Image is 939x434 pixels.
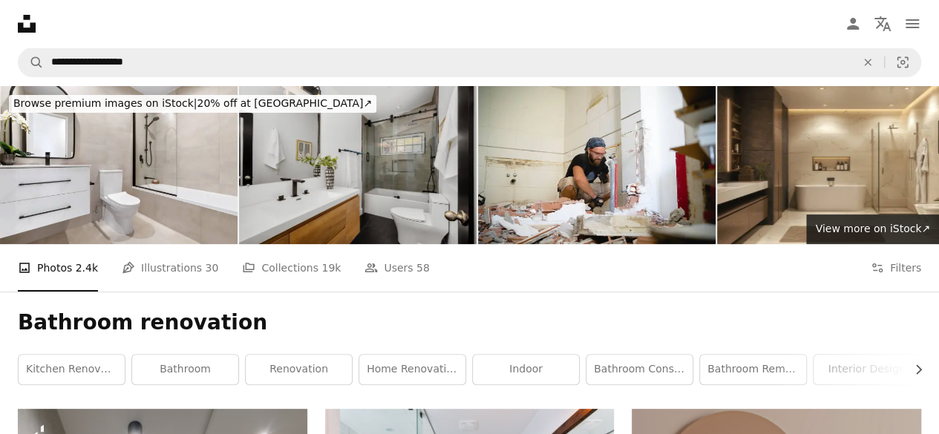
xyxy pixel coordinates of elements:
span: Browse premium images on iStock | [13,97,197,109]
a: bathroom remodel [700,355,806,384]
a: View more on iStock↗ [806,214,939,244]
a: home renovation [359,355,465,384]
a: Log in / Sign up [838,9,868,39]
form: Find visuals sitewide [18,47,921,77]
a: interior design [814,355,920,384]
button: Filters [871,244,921,292]
a: Illustrations 30 [122,244,218,292]
button: scroll list to the right [905,355,921,384]
a: Collections 19k [242,244,341,292]
span: 20% off at [GEOGRAPHIC_DATA] ↗ [13,97,372,109]
button: Search Unsplash [19,48,44,76]
span: 58 [416,260,430,276]
button: Language [868,9,897,39]
span: 19k [321,260,341,276]
button: Clear [851,48,884,76]
a: Users 58 [364,244,430,292]
button: Visual search [885,48,920,76]
a: kitchen renovation [19,355,125,384]
span: View more on iStock ↗ [815,223,930,234]
img: Skilled worker renovating space [478,86,716,244]
span: 30 [206,260,219,276]
a: bathroom construction [586,355,693,384]
a: indoor [473,355,579,384]
button: Menu [897,9,927,39]
a: Home — Unsplash [18,15,36,33]
a: renovation [246,355,352,384]
h1: Bathroom renovation [18,309,921,336]
img: Modern Hollywood Hills home bathroom in Los Angeles, California, with a remodel of an older house [239,86,477,244]
a: bathroom [132,355,238,384]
